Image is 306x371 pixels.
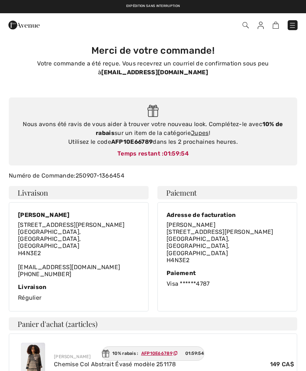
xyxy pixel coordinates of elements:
[111,138,153,145] strong: AFP10E66789
[76,172,124,179] a: 250907-1366454
[8,21,40,28] a: 1ère Avenue
[18,283,139,302] div: Régulier
[289,22,296,29] img: Menu
[102,346,204,361] div: 10% rabais :
[9,317,297,331] h4: Panier d'achat ( articles)
[191,129,209,136] a: Jupes
[167,221,215,228] span: [PERSON_NAME]
[167,228,273,264] span: [STREET_ADDRESS][PERSON_NAME] [GEOGRAPHIC_DATA], [GEOGRAPHIC_DATA], [GEOGRAPHIC_DATA] H4N3E2
[101,69,208,76] strong: [EMAIL_ADDRESS][DOMAIN_NAME]
[13,59,293,77] p: Votre commande a été reçue. Vous recevrez un courriel de confirmation sous peu à
[273,22,279,29] img: Panier d'achat
[18,211,139,218] div: [PERSON_NAME]
[54,353,294,360] div: [PERSON_NAME]
[16,120,290,146] div: Nous avons été ravis de vous aider à trouver votre nouveau look. Complétez-le avec sur un item de...
[258,22,264,29] img: Mes infos
[96,121,283,136] strong: 10% de rabais
[68,319,71,329] span: 2
[18,221,125,257] span: [STREET_ADDRESS][PERSON_NAME] [GEOGRAPHIC_DATA], [GEOGRAPHIC_DATA], [GEOGRAPHIC_DATA] H4N3E2
[167,211,288,218] div: Adresse de facturation
[9,186,149,199] h4: Livraison
[185,350,204,357] span: 01:59:54
[147,105,159,117] img: Gift.svg
[270,360,294,369] span: 149 CA$
[141,351,172,356] ins: AFP10E66789
[243,22,249,28] img: Recherche
[102,350,109,357] img: Gift.svg
[16,149,290,158] div: Temps restant :
[4,171,302,180] div: Numéro de Commande:
[8,18,40,32] img: 1ère Avenue
[18,271,71,278] a: [PHONE_NUMBER]
[164,150,189,157] span: 01:59:54
[18,221,139,278] div: [EMAIL_ADDRESS][DOMAIN_NAME]
[54,361,176,368] a: Chemise Col Abstrait Évasé modèle 251178
[157,186,297,199] h4: Paiement
[13,45,293,56] h3: Merci de votre commande!
[18,283,139,290] div: Livraison
[167,270,288,277] div: Paiement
